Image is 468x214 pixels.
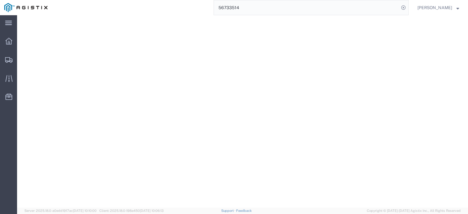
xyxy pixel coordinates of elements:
[24,209,97,212] span: Server: 2025.18.0-a0edd1917ac
[140,209,164,212] span: [DATE] 10:06:13
[417,4,452,11] span: Jesse Jordan
[236,209,252,212] a: Feedback
[417,4,459,11] button: [PERSON_NAME]
[214,0,399,15] input: Search for shipment number, reference number
[73,209,97,212] span: [DATE] 10:10:00
[221,209,236,212] a: Support
[99,209,164,212] span: Client: 2025.18.0-198a450
[17,15,468,208] iframe: FS Legacy Container
[4,3,48,12] img: logo
[367,208,461,213] span: Copyright © [DATE]-[DATE] Agistix Inc., All Rights Reserved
